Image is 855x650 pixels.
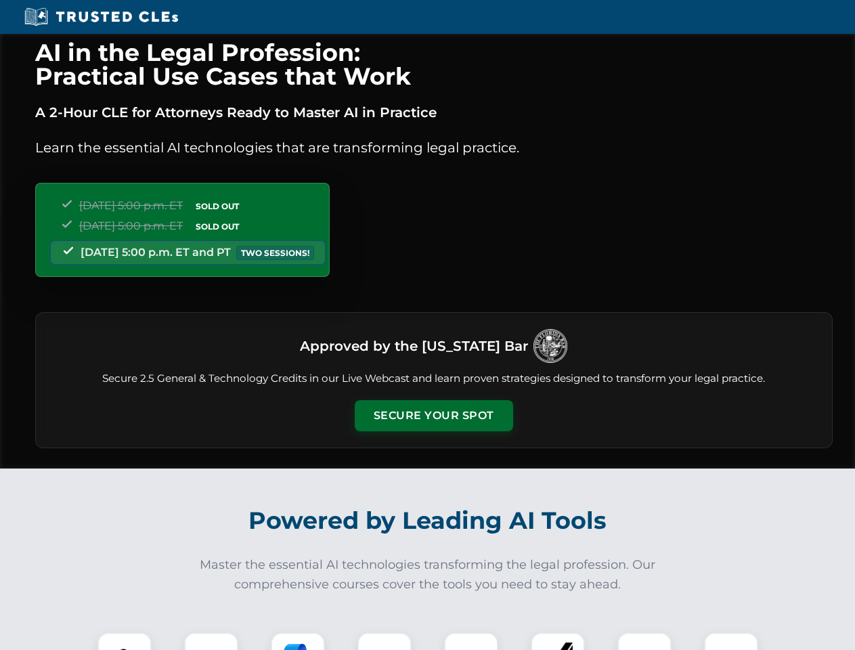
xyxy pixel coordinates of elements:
span: [DATE] 5:00 p.m. ET [79,199,183,212]
p: Secure 2.5 General & Technology Credits in our Live Webcast and learn proven strategies designed ... [52,371,816,387]
img: Logo [533,329,567,363]
h1: AI in the Legal Profession: Practical Use Cases that Work [35,41,833,88]
img: Trusted CLEs [20,7,182,27]
p: A 2-Hour CLE for Attorneys Ready to Master AI in Practice [35,102,833,123]
p: Learn the essential AI technologies that are transforming legal practice. [35,137,833,158]
h2: Powered by Leading AI Tools [53,497,803,544]
button: Secure Your Spot [355,400,513,431]
p: Master the essential AI technologies transforming the legal profession. Our comprehensive courses... [191,555,665,594]
span: [DATE] 5:00 p.m. ET [79,219,183,232]
span: SOLD OUT [191,219,244,234]
span: SOLD OUT [191,199,244,213]
h3: Approved by the [US_STATE] Bar [300,334,528,358]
